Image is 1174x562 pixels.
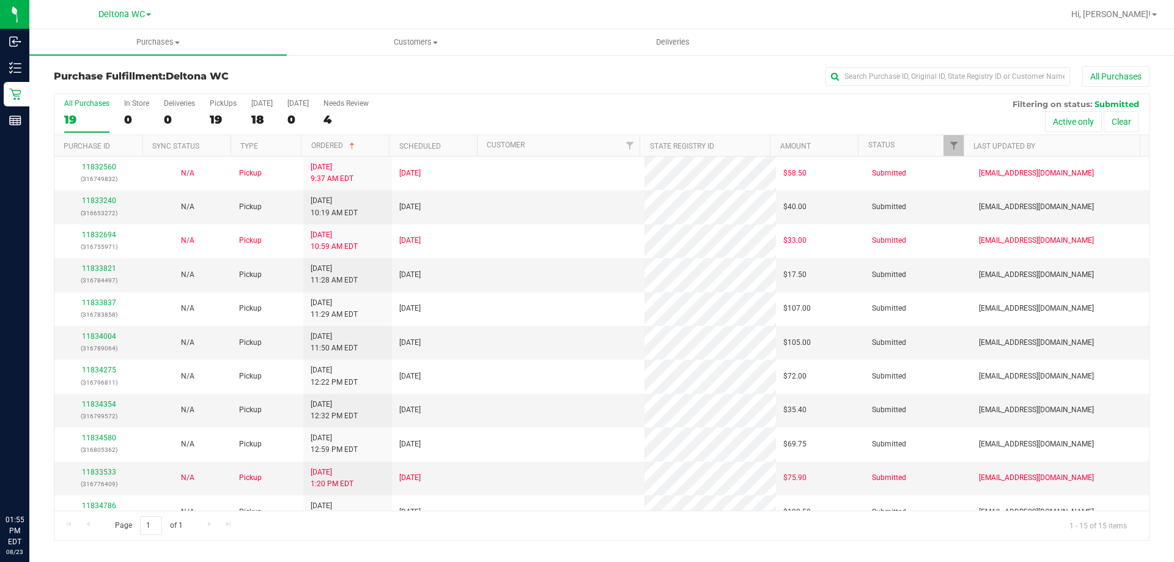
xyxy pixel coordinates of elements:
[240,142,258,150] a: Type
[399,506,421,518] span: [DATE]
[62,173,136,185] p: (316749832)
[311,229,358,253] span: [DATE] 10:59 AM EDT
[54,71,419,82] h3: Purchase Fulfillment:
[872,438,906,450] span: Submitted
[181,337,194,349] button: N/A
[62,207,136,219] p: (316653272)
[399,303,421,314] span: [DATE]
[62,410,136,422] p: (316799572)
[311,432,358,456] span: [DATE] 12:59 PM EDT
[239,371,262,382] span: Pickup
[825,67,1070,86] input: Search Purchase ID, Original ID, State Registry ID or Customer Name...
[399,404,421,416] span: [DATE]
[64,113,109,127] div: 19
[64,99,109,108] div: All Purchases
[124,113,149,127] div: 0
[181,371,194,382] button: N/A
[1095,99,1139,109] span: Submitted
[650,142,714,150] a: State Registry ID
[973,142,1035,150] a: Last Updated By
[287,29,544,55] a: Customers
[872,371,906,382] span: Submitted
[872,235,906,246] span: Submitted
[544,29,802,55] a: Deliveries
[181,269,194,281] button: N/A
[181,372,194,380] span: Not Applicable
[239,472,262,484] span: Pickup
[239,269,262,281] span: Pickup
[487,141,525,149] a: Customer
[181,472,194,484] button: N/A
[164,113,195,127] div: 0
[311,263,358,286] span: [DATE] 11:28 AM EDT
[239,201,262,213] span: Pickup
[29,29,287,55] a: Purchases
[36,462,51,477] iframe: Resource center unread badge
[872,337,906,349] span: Submitted
[239,235,262,246] span: Pickup
[399,142,441,150] a: Scheduled
[1045,111,1102,132] button: Active only
[783,506,811,518] span: $192.50
[181,201,194,213] button: N/A
[311,141,357,150] a: Ordered
[783,269,807,281] span: $17.50
[979,404,1094,416] span: [EMAIL_ADDRESS][DOMAIN_NAME]
[239,506,262,518] span: Pickup
[872,404,906,416] span: Submitted
[399,269,421,281] span: [DATE]
[62,478,136,490] p: (316776409)
[979,235,1094,246] span: [EMAIL_ADDRESS][DOMAIN_NAME]
[311,161,353,185] span: [DATE] 9:37 AM EDT
[12,464,49,501] iframe: Resource center
[181,338,194,347] span: Not Applicable
[311,331,358,354] span: [DATE] 11:50 AM EDT
[181,438,194,450] button: N/A
[82,231,116,239] a: 11832694
[783,337,811,349] span: $105.00
[1060,516,1137,534] span: 1 - 15 of 15 items
[783,404,807,416] span: $35.40
[399,201,421,213] span: [DATE]
[239,168,262,179] span: Pickup
[399,168,421,179] span: [DATE]
[1071,9,1151,19] span: Hi, [PERSON_NAME]!
[287,113,309,127] div: 0
[311,467,353,490] span: [DATE] 1:20 PM EDT
[181,168,194,179] button: N/A
[181,270,194,279] span: Not Applicable
[311,399,358,422] span: [DATE] 12:32 PM EDT
[399,337,421,349] span: [DATE]
[1013,99,1092,109] span: Filtering on status:
[979,506,1094,518] span: [EMAIL_ADDRESS][DOMAIN_NAME]
[311,500,353,523] span: [DATE] 1:22 PM EDT
[783,371,807,382] span: $72.00
[780,142,811,150] a: Amount
[210,113,237,127] div: 19
[943,135,964,156] a: Filter
[783,472,807,484] span: $75.90
[82,468,116,476] a: 11833533
[181,169,194,177] span: Not Applicable
[140,516,162,535] input: 1
[399,472,421,484] span: [DATE]
[82,434,116,442] a: 11834580
[62,241,136,253] p: (316755971)
[181,304,194,312] span: Not Applicable
[181,508,194,516] span: Not Applicable
[239,303,262,314] span: Pickup
[783,168,807,179] span: $58.50
[181,303,194,314] button: N/A
[181,506,194,518] button: N/A
[9,88,21,100] inline-svg: Retail
[399,371,421,382] span: [DATE]
[62,342,136,354] p: (316789064)
[979,303,1094,314] span: [EMAIL_ADDRESS][DOMAIN_NAME]
[323,99,369,108] div: Needs Review
[166,70,229,82] span: Deltona WC
[64,142,110,150] a: Purchase ID
[872,472,906,484] span: Submitted
[872,303,906,314] span: Submitted
[783,438,807,450] span: $69.75
[124,99,149,108] div: In Store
